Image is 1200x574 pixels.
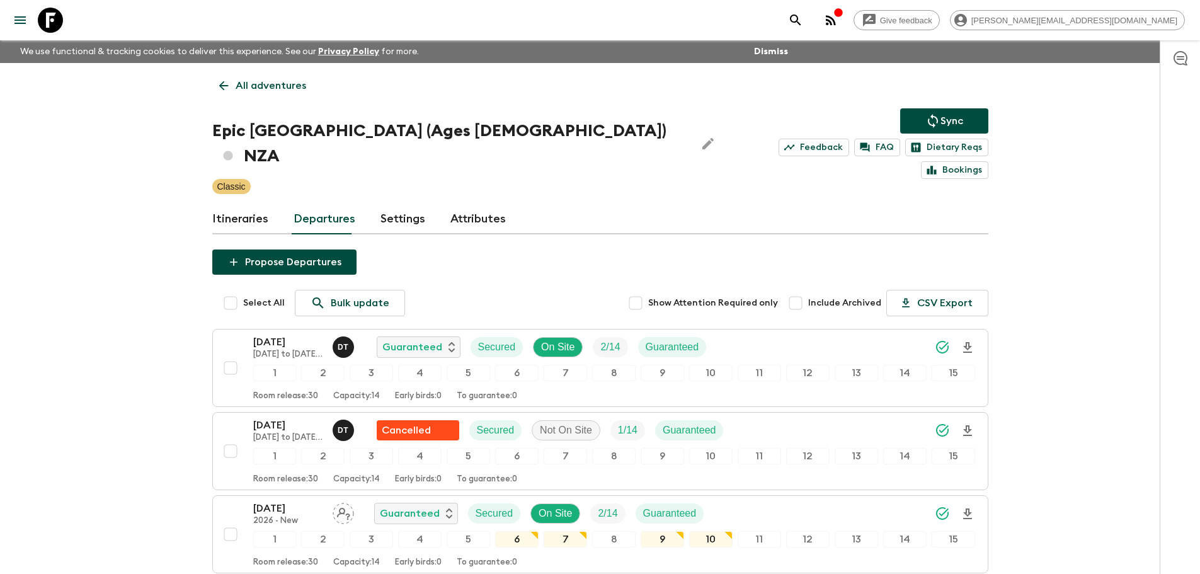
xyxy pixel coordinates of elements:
[600,340,620,355] p: 2 / 14
[398,531,442,548] div: 4
[476,506,513,521] p: Secured
[689,448,733,464] div: 10
[643,506,697,521] p: Guaranteed
[395,391,442,401] p: Early birds: 0
[318,47,379,56] a: Privacy Policy
[253,516,323,526] p: 2026 - New
[593,337,627,357] div: Trip Fill
[533,337,583,357] div: On Site
[333,507,354,517] span: Assign pack leader
[447,531,490,548] div: 5
[532,420,600,440] div: Not On Site
[253,391,318,401] p: Room release: 30
[301,448,345,464] div: 2
[253,433,323,443] p: [DATE] to [DATE] (to be updated)
[808,297,881,309] span: Include Archived
[964,16,1184,25] span: [PERSON_NAME][EMAIL_ADDRESS][DOMAIN_NAME]
[883,531,927,548] div: 14
[592,365,636,381] div: 8
[8,8,33,33] button: menu
[783,8,808,33] button: search adventures
[495,365,539,381] div: 6
[350,448,393,464] div: 3
[695,118,721,169] button: Edit Adventure Title
[900,108,988,134] button: Sync adventure departures to the booking engine
[447,365,490,381] div: 5
[212,412,988,490] button: [DATE][DATE] to [DATE] (to be updated)Devlin TikiTikiFlash Pack cancellationSecuredNot On SiteTri...
[779,139,849,156] a: Feedback
[539,506,572,521] p: On Site
[932,448,975,464] div: 15
[350,365,393,381] div: 3
[253,501,323,516] p: [DATE]
[530,503,580,524] div: On Site
[932,531,975,548] div: 15
[253,531,297,548] div: 1
[253,365,297,381] div: 1
[689,531,733,548] div: 10
[253,474,318,485] p: Room release: 30
[212,204,268,234] a: Itineraries
[921,161,988,179] a: Bookings
[468,503,521,524] div: Secured
[641,365,684,381] div: 9
[738,365,781,381] div: 11
[960,423,975,439] svg: Download Onboarding
[738,531,781,548] div: 11
[395,474,442,485] p: Early birds: 0
[380,506,440,521] p: Guaranteed
[935,506,950,521] svg: Synced Successfully
[294,204,355,234] a: Departures
[592,531,636,548] div: 8
[648,297,778,309] span: Show Attention Required only
[883,448,927,464] div: 14
[618,423,637,438] p: 1 / 14
[457,391,517,401] p: To guarantee: 0
[253,558,318,568] p: Room release: 30
[450,204,506,234] a: Attributes
[333,420,357,441] button: DT
[540,423,592,438] p: Not On Site
[873,16,939,25] span: Give feedback
[212,118,685,169] h1: Epic [GEOGRAPHIC_DATA] (Ages [DEMOGRAPHIC_DATA]) NZA
[544,365,587,381] div: 7
[886,290,988,316] button: CSV Export
[541,340,574,355] p: On Site
[333,336,357,358] button: DT
[610,420,645,440] div: Trip Fill
[960,507,975,522] svg: Download Onboarding
[333,340,357,350] span: Devlin TikiTiki
[236,78,306,93] p: All adventures
[15,40,424,63] p: We use functional & tracking cookies to deliver this experience. See our for more.
[350,531,393,548] div: 3
[457,558,517,568] p: To guarantee: 0
[301,365,345,381] div: 2
[338,425,348,435] p: D T
[477,423,515,438] p: Secured
[333,474,380,485] p: Capacity: 14
[253,418,323,433] p: [DATE]
[212,495,988,573] button: [DATE]2026 - NewAssign pack leaderGuaranteedSecuredOn SiteTrip FillGuaranteed12345678910111213141...
[447,448,490,464] div: 5
[338,342,348,352] p: D T
[835,448,878,464] div: 13
[854,10,940,30] a: Give feedback
[544,448,587,464] div: 7
[641,531,684,548] div: 9
[295,290,405,316] a: Bulk update
[932,365,975,381] div: 15
[950,10,1185,30] div: [PERSON_NAME][EMAIL_ADDRESS][DOMAIN_NAME]
[253,448,297,464] div: 1
[398,448,442,464] div: 4
[940,113,963,129] p: Sync
[212,329,988,407] button: [DATE][DATE] to [DATE] (to be updated)Devlin TikiTikiGuaranteedSecuredOn SiteTrip FillGuaranteed1...
[544,531,587,548] div: 7
[935,423,950,438] svg: Synced Successfully
[598,506,617,521] p: 2 / 14
[738,448,781,464] div: 11
[835,365,878,381] div: 13
[854,139,900,156] a: FAQ
[689,365,733,381] div: 10
[905,139,988,156] a: Dietary Reqs
[751,43,791,60] button: Dismiss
